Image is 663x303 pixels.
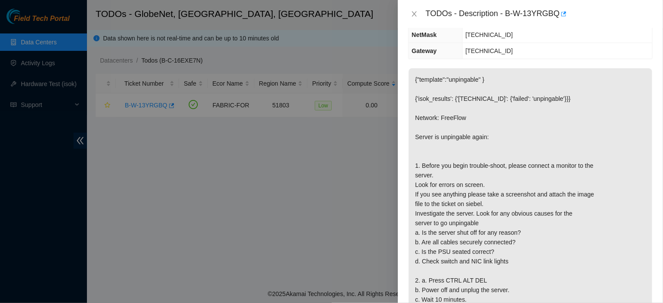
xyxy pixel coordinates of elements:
[411,10,418,17] span: close
[426,7,653,21] div: TODOs - Description - B-W-13YRGBQ
[466,31,513,38] span: [TECHNICAL_ID]
[412,31,437,38] span: NetMask
[408,10,420,18] button: Close
[466,47,513,54] span: [TECHNICAL_ID]
[412,47,437,54] span: Gateway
